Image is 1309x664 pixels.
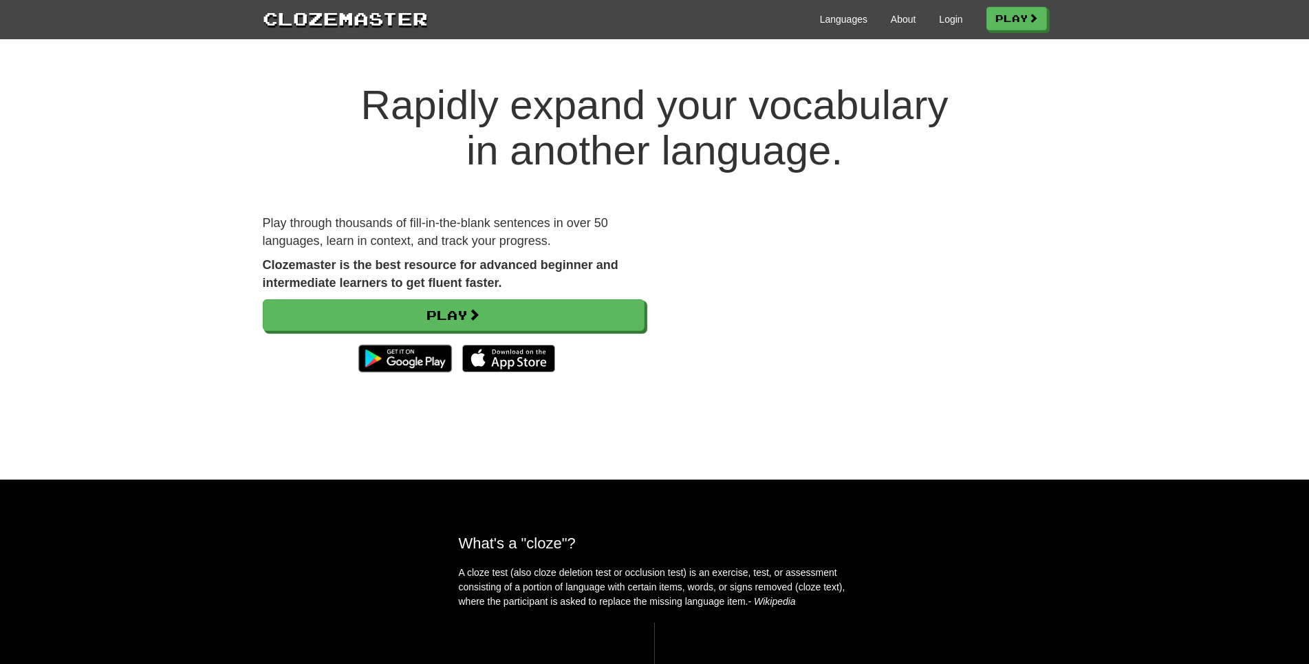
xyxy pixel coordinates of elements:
p: A cloze test (also cloze deletion test or occlusion test) is an exercise, test, or assessment con... [459,566,851,609]
p: Play through thousands of fill-in-the-blank sentences in over 50 languages, learn in context, and... [263,215,645,250]
a: Clozemaster [263,6,428,31]
a: Languages [820,12,867,26]
img: Download_on_the_App_Store_Badge_US-UK_135x40-25178aeef6eb6b83b96f5f2d004eda3bffbb37122de64afbaef7... [462,345,555,372]
em: - Wikipedia [748,596,796,607]
a: Login [939,12,962,26]
h2: What's a "cloze"? [459,535,851,552]
a: Play [986,7,1047,30]
a: Play [263,299,645,331]
strong: Clozemaster is the best resource for advanced beginner and intermediate learners to get fluent fa... [263,258,618,290]
img: Get it on Google Play [351,338,458,379]
a: About [891,12,916,26]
